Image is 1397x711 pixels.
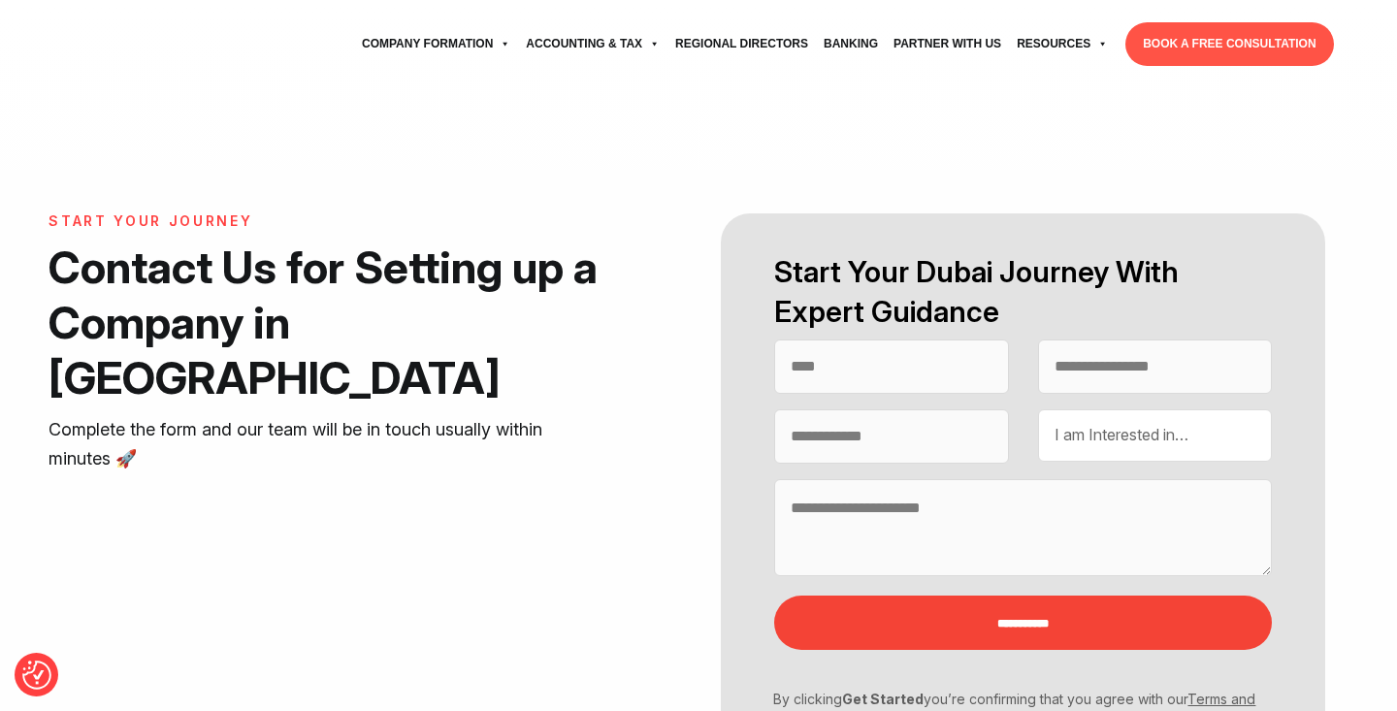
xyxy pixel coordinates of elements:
button: Consent Preferences [22,661,51,690]
h6: START YOUR JOURNEY [49,213,607,230]
a: Regional Directors [667,17,816,71]
a: Resources [1009,17,1116,71]
strong: Get Started [842,691,924,707]
a: Company Formation [354,17,518,71]
h2: Start Your Dubai Journey With Expert Guidance [774,252,1272,332]
h1: Contact Us for Setting up a Company in [GEOGRAPHIC_DATA] [49,240,607,405]
img: Revisit consent button [22,661,51,690]
a: Banking [816,17,886,71]
a: Accounting & Tax [518,17,667,71]
p: Complete the form and our team will be in touch usually within minutes 🚀 [49,415,607,473]
img: svg+xml;nitro-empty-id=MTU3OjExNQ==-1;base64,PHN2ZyB2aWV3Qm94PSIwIDAgNzU4IDI1MSIgd2lkdGg9Ijc1OCIg... [63,20,209,69]
span: I am Interested in… [1055,425,1188,444]
a: Partner with Us [886,17,1009,71]
a: BOOK A FREE CONSULTATION [1125,22,1333,66]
